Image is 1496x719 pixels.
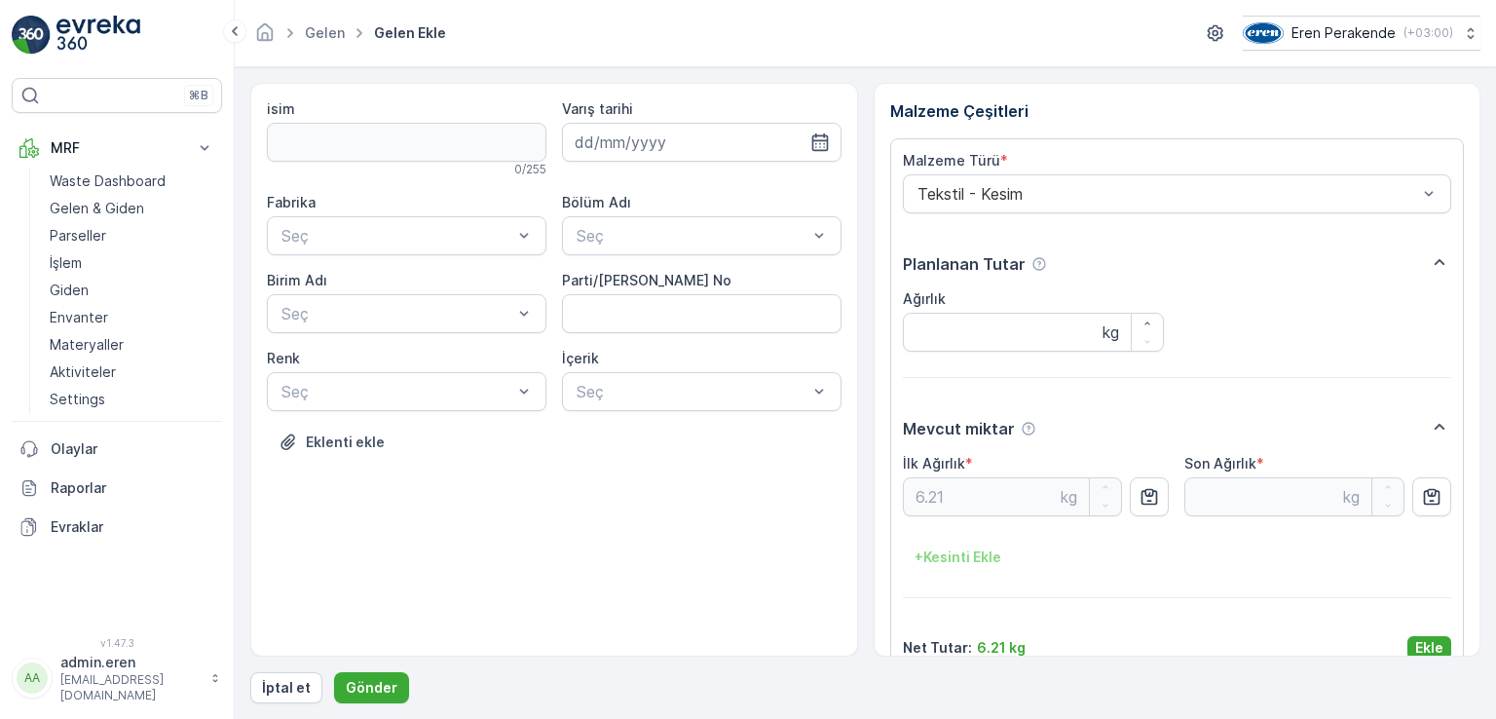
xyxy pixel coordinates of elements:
label: Birim Adı [267,272,327,288]
img: logo_light-DOdMpM7g.png [56,16,140,55]
label: Bölüm Adı [562,194,631,210]
a: Evraklar [12,508,222,547]
label: İlk Ağırlık [903,455,965,472]
a: Envanter [42,304,222,331]
p: Ekle [1415,638,1443,658]
p: Seç [577,380,807,403]
p: kg [1103,321,1119,344]
p: ( +03:00 ) [1403,25,1453,41]
a: Gelen & Giden [42,195,222,222]
a: Olaylar [12,430,222,469]
p: Malzeme Çeşitleri [890,99,1465,123]
div: Yardım Araç İkonu [1031,256,1047,272]
label: Parti/[PERSON_NAME] No [562,272,731,288]
p: kg [1343,485,1360,509]
p: Settings [50,390,105,409]
button: AAadmin.eren[EMAIL_ADDRESS][DOMAIN_NAME] [12,653,222,703]
p: İşlem [50,253,82,273]
p: Seç [281,380,512,403]
p: Eren Perakende [1291,23,1396,43]
button: +Kesinti Ekle [903,542,1013,573]
p: Net Tutar : [903,638,972,658]
p: Evraklar [51,517,214,537]
a: İşlem [42,249,222,277]
p: 0 / 255 [514,162,546,177]
label: Varış tarihi [562,100,633,117]
a: Parseller [42,222,222,249]
p: Waste Dashboard [50,171,166,191]
p: Materyaller [50,335,124,355]
a: Gelen [305,24,345,41]
button: Gönder [334,672,409,703]
a: Ana Sayfa [254,29,276,46]
p: ⌘B [189,88,208,103]
span: Gelen ekle [370,23,450,43]
p: Envanter [50,308,108,327]
button: İptal et [250,672,322,703]
p: Gelen & Giden [50,199,144,218]
p: + Kesinti Ekle [915,548,1001,567]
p: Parseller [50,226,106,246]
p: Giden [50,281,89,300]
p: MRF [51,138,183,158]
p: kg [1061,485,1077,509]
p: Aktiviteler [50,362,116,382]
label: İçerik [562,350,599,366]
button: Eren Perakende(+03:00) [1243,16,1480,51]
span: v 1.47.3 [12,637,222,649]
label: Son Ağırlık [1184,455,1256,472]
p: Gönder [346,678,397,698]
p: Seç [281,224,512,247]
p: Raporlar [51,478,214,498]
label: isim [267,100,295,117]
button: MRF [12,129,222,168]
p: [EMAIL_ADDRESS][DOMAIN_NAME] [60,672,201,703]
label: Renk [267,350,300,366]
p: İptal et [262,678,311,698]
button: Dosya Yükle [267,427,396,458]
p: Eklenti ekle [306,433,385,452]
p: Planlanan Tutar [903,252,1026,276]
p: admin.eren [60,653,201,672]
a: Aktiviteler [42,359,222,386]
div: Yardım Araç İkonu [1021,421,1036,436]
a: Materyaller [42,331,222,359]
input: dd/mm/yyyy [562,123,841,162]
p: Olaylar [51,439,214,459]
img: image_16_2KwAvdm.png [1243,22,1284,44]
label: Ağırlık [903,290,946,307]
img: logo [12,16,51,55]
p: Seç [577,224,807,247]
p: 6.21 kg [977,638,1026,658]
a: Giden [42,277,222,304]
label: Malzeme Türü [903,152,1000,169]
div: AA [17,662,48,694]
a: Raporlar [12,469,222,508]
p: Mevcut miktar [903,417,1015,440]
button: Ekle [1407,636,1451,660]
a: Settings [42,386,222,413]
label: Fabrika [267,194,316,210]
p: Seç [281,302,512,325]
a: Waste Dashboard [42,168,222,195]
